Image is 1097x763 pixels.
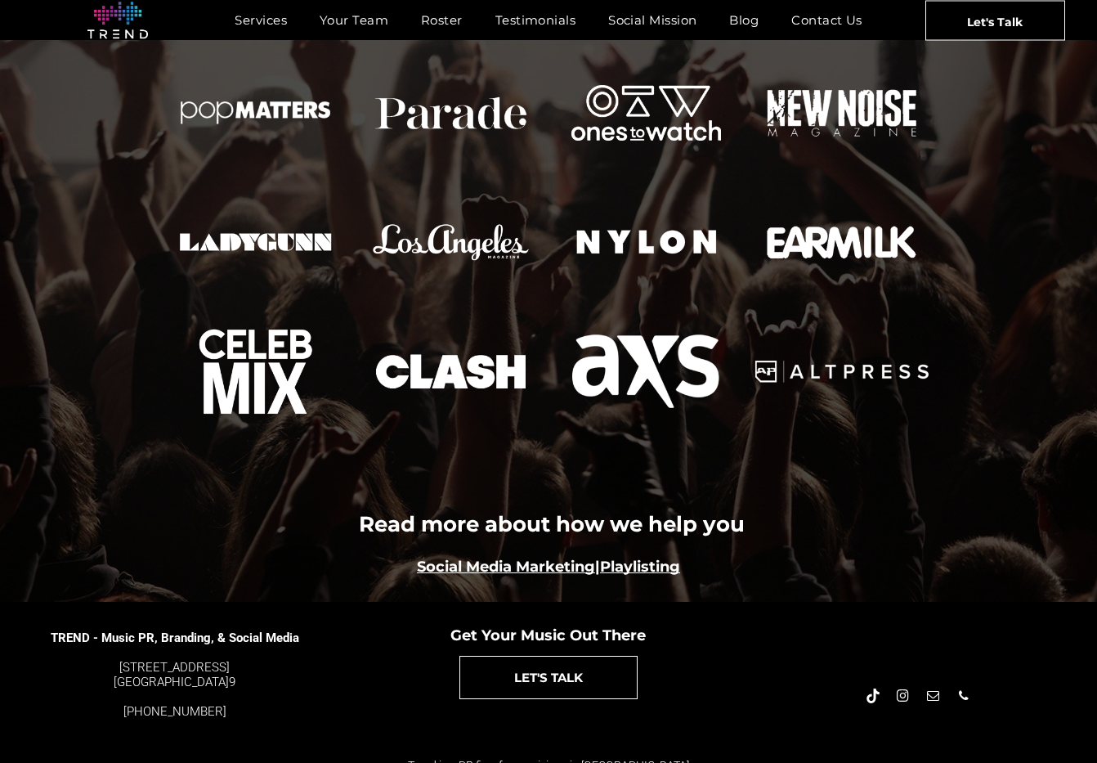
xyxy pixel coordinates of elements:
[114,660,230,689] a: [STREET_ADDRESS][GEOGRAPHIC_DATA]
[550,50,742,176] a: Ones To Watch
[459,656,638,699] a: LET'S TALK
[746,179,938,305] a: Earmilk
[303,8,405,32] a: Your Team
[479,8,592,32] a: Testimonials
[159,50,351,176] a: Pop Matters
[355,50,547,176] a: Parade
[51,631,299,645] span: TREND - Music PR, Branding, & Social Media
[114,660,230,689] font: [STREET_ADDRESS] [GEOGRAPHIC_DATA]
[746,50,938,176] a: NN Mag
[775,8,879,32] a: Contact Us
[405,8,479,32] a: Roster
[218,8,303,32] a: Services
[355,308,547,434] a: Clash
[713,8,775,32] a: Blog
[746,308,938,434] a: Alt Press
[159,179,351,305] a: Ladygunn
[450,626,646,644] span: Get Your Music Out There
[50,660,300,689] div: 9
[600,558,680,576] a: Playlisting
[417,558,595,576] a: Social Media Marketing
[514,657,583,698] span: LET'S TALK
[967,1,1023,42] span: Let's Talk
[87,2,148,39] img: logo
[355,179,547,305] a: LA Mag
[592,8,713,32] a: Social Mission
[353,511,745,537] b: Read more about how we help you
[123,704,226,719] a: [PHONE_NUMBER]
[550,179,742,305] a: Nylon
[550,308,742,434] a: AXS
[417,558,680,576] b: |
[803,573,1097,763] iframe: Chat Widget
[159,308,351,434] a: press logo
